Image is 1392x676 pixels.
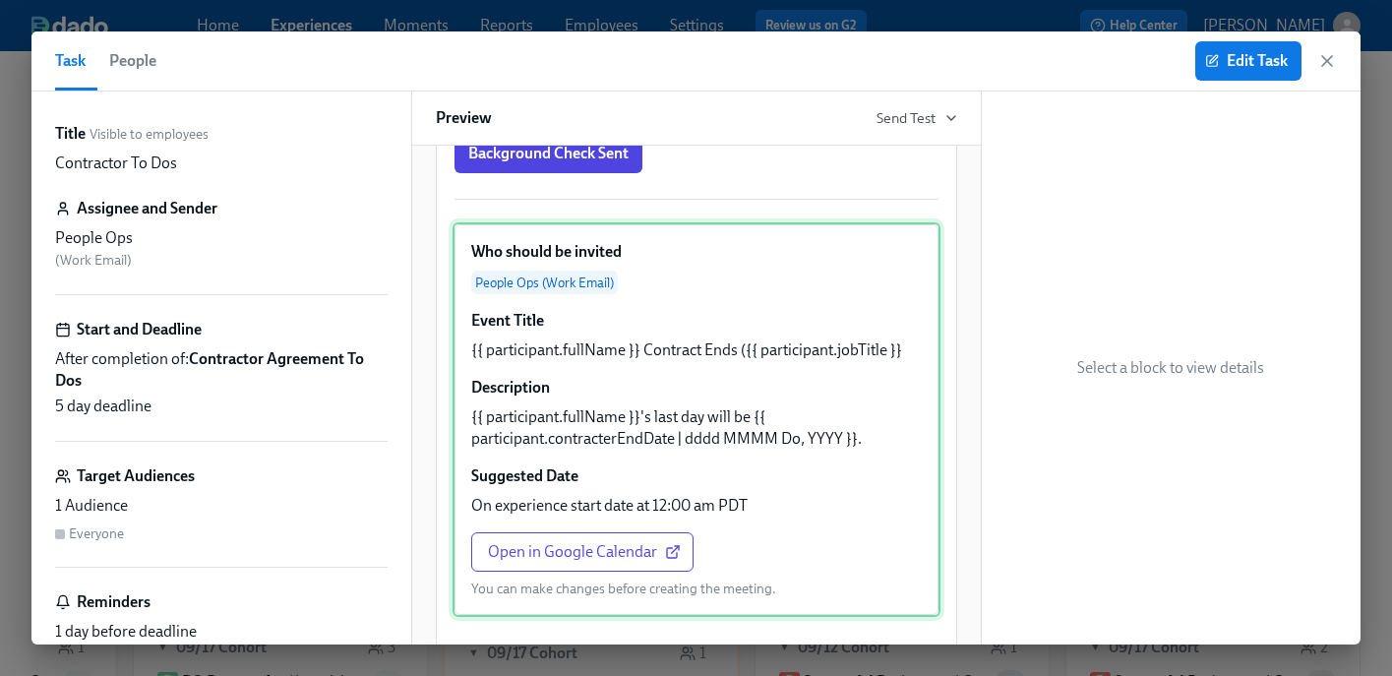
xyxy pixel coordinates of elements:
[55,252,132,269] span: ( Work Email )
[1209,51,1288,71] span: Edit Task
[55,396,151,417] span: 5 day deadline
[982,92,1362,645] div: Select a block to view details
[55,153,177,174] p: Contractor To Dos
[1195,41,1301,81] button: Edit Task
[55,621,388,643] div: 1 day before deadline
[55,123,86,145] label: Title
[55,495,388,517] div: 1 Audience
[77,465,195,487] h6: Target Audiences
[55,47,86,75] span: Task
[109,47,156,75] span: People
[55,643,388,664] div: On deadline
[77,198,217,219] h6: Assignee and Sender
[55,348,388,392] span: After completion of:
[55,227,388,249] div: People Ops
[77,591,151,613] h6: Reminders
[436,107,492,129] h6: Preview
[69,524,124,543] div: Everyone
[77,319,202,340] h6: Start and Deadline
[453,222,940,617] div: Who should be invitedPeople Ops (Work Email)Event Title{{ participant.fullName }} Contract Ends (...
[877,108,957,128] button: Send Test
[90,125,209,144] span: Visible to employees
[453,132,940,175] div: Background Check Sent
[55,349,364,390] strong: Contractor Agreement To Dos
